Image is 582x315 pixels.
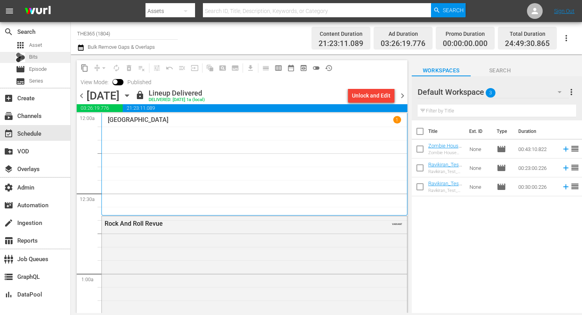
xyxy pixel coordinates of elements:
td: 00:23:00.226 [515,158,558,177]
svg: Add to Schedule [562,164,570,172]
span: Series [16,77,25,86]
span: Episode [29,65,47,73]
span: Automation [4,201,13,210]
span: Episode [497,163,506,173]
span: Fill episodes with ad slates [176,62,188,74]
div: [DATE] [87,89,120,102]
div: Ravikiran_Test_Hlsv2_Seg [428,169,463,174]
div: Bits [16,53,25,62]
span: Create [4,94,13,103]
span: View Backup [297,62,310,74]
span: 3 [486,85,495,101]
span: Update Metadata from Key Asset [188,62,201,74]
td: 00:43:10.822 [515,140,558,158]
span: Bits [29,53,38,61]
img: ans4CAIJ8jUAAAAAAAAAAAAAAAAAAAAAAAAgQb4GAAAAAAAAAAAAAAAAAAAAAAAAJMjXAAAAAAAAAAAAAAAAAAAAAAAAgAT5G... [19,2,57,20]
p: 1 [396,117,398,123]
span: reorder [570,144,580,153]
div: Zombie House Flipping: Ranger Danger [428,150,463,155]
a: Ravikiran_Test_Hlsv2_Seg [428,162,463,173]
span: 24:49:30.865 [505,39,550,48]
th: Title [428,120,465,142]
span: Admin [4,183,13,192]
span: content_copy [81,64,88,72]
th: Ext. ID [464,120,492,142]
span: DataPool [4,290,13,299]
span: date_range_outlined [287,64,295,72]
span: calendar_view_week_outlined [274,64,282,72]
span: Week Calendar View [272,62,285,74]
span: View Mode: [77,79,112,85]
span: preview_outlined [300,64,308,72]
span: reorder [570,163,580,172]
span: GraphQL [4,272,13,282]
span: Search [443,3,464,17]
span: Reports [4,236,13,245]
span: 00:00:00.000 [443,39,488,48]
span: VARIANT [392,219,402,225]
span: 03:26:19.776 [381,39,425,48]
svg: Add to Schedule [562,145,570,153]
svg: Add to Schedule [562,182,570,191]
span: Overlays [4,164,13,174]
span: Create Search Block [216,62,229,74]
span: lock [135,90,145,100]
td: None [466,158,494,177]
span: 21:23:11.089 [123,104,407,112]
p: [GEOGRAPHIC_DATA] [108,116,168,123]
span: Schedule [4,129,13,138]
span: Loop Content [110,62,123,74]
span: 21:23:11.089 [319,39,363,48]
div: Rock And Roll Revue [105,220,363,227]
span: history_outlined [325,64,333,72]
button: Unlock and Edit [348,88,394,103]
span: menu [5,6,14,16]
div: Content Duration [319,28,363,39]
span: Job Queues [4,254,13,264]
span: Remove Gaps & Overlaps [91,62,110,74]
span: more_vert [567,87,576,97]
span: reorder [570,182,580,191]
span: Ingestion [4,218,13,228]
span: Bulk Remove Gaps & Overlaps [87,44,155,50]
td: None [466,140,494,158]
span: Download as CSV [241,60,257,76]
div: Ravikiran_Test_Hlsv2_Seg_30mins_Duration [428,188,463,193]
a: Ravikiran_Test_Hlsv2_Seg_30mins_Duration [428,181,463,198]
span: Series [29,77,43,85]
div: Ad Duration [381,28,425,39]
td: 00:30:00.226 [515,177,558,196]
span: Search [4,27,13,37]
span: Month Calendar View [285,62,297,74]
div: Promo Duration [443,28,488,39]
div: Total Duration [505,28,550,39]
div: Default Workspace [418,81,569,103]
span: Channels [4,111,13,121]
span: Copy Lineup [78,62,91,74]
div: Lineup Delivered [149,89,205,98]
th: Duration [514,120,561,142]
span: Select an event to delete [123,62,135,74]
span: Asset [16,41,25,50]
a: Zombie House Flipping: Ranger Danger [428,143,462,160]
div: Unlock and Edit [352,88,390,103]
span: Refresh All Search Blocks [201,60,216,76]
th: Type [492,120,514,142]
span: Episode [16,64,25,74]
span: 24 hours Lineup View is OFF [310,62,322,74]
span: Episode [497,144,506,154]
span: Revert to Primary Episode [163,62,176,74]
span: toggle_off [312,64,320,72]
a: Sign Out [554,8,575,14]
span: Clear Lineup [135,62,148,74]
button: more_vert [567,83,576,101]
button: Search [431,3,466,17]
span: Customize Events [148,60,163,76]
span: Day Calendar View [257,60,272,76]
span: chevron_left [77,91,87,101]
span: View History [322,62,335,74]
span: Published [123,79,155,85]
span: Toggle to switch from Published to Draft view. [112,79,118,85]
span: chevron_right [398,91,407,101]
span: Asset [29,41,42,49]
